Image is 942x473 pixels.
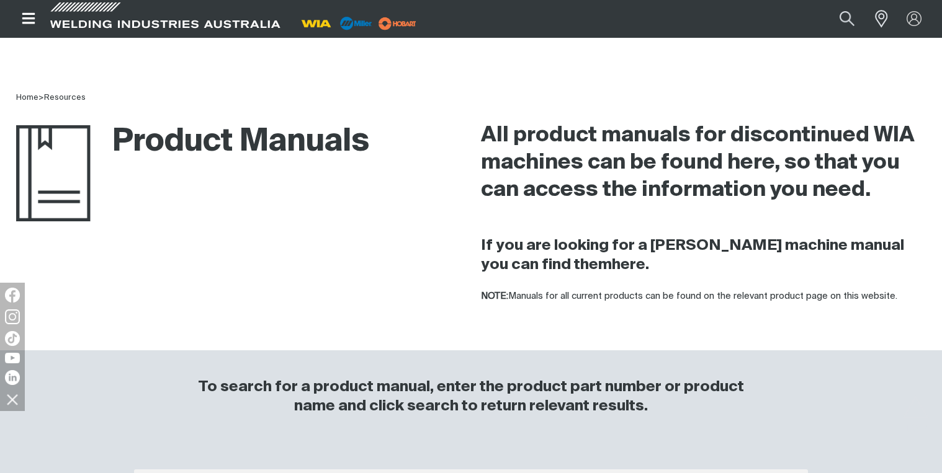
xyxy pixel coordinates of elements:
img: miller [375,14,420,33]
input: Product name or item number... [810,5,868,33]
h1: Product Manuals [16,122,369,162]
span: > [38,94,44,102]
img: hide socials [2,389,23,410]
button: Scroll to top [902,396,930,423]
a: miller [375,19,420,28]
strong: If you are looking for a [PERSON_NAME] machine manual you can find them [481,238,904,272]
p: Manuals for all current products can be found on the relevant product page on this website. [481,290,926,304]
img: TikTok [5,331,20,346]
h2: All product manuals for discontinued WIA machines can be found here, so that you can access the i... [481,122,926,204]
a: here. [612,257,649,272]
img: Instagram [5,309,20,324]
a: Resources [44,94,86,102]
img: YouTube [5,353,20,363]
a: Home [16,94,38,102]
img: LinkedIn [5,370,20,385]
img: Facebook [5,288,20,303]
button: Search products [826,5,868,33]
strong: NOTE: [481,291,508,301]
h3: To search for a product manual, enter the product part number or product name and click search to... [196,378,746,416]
